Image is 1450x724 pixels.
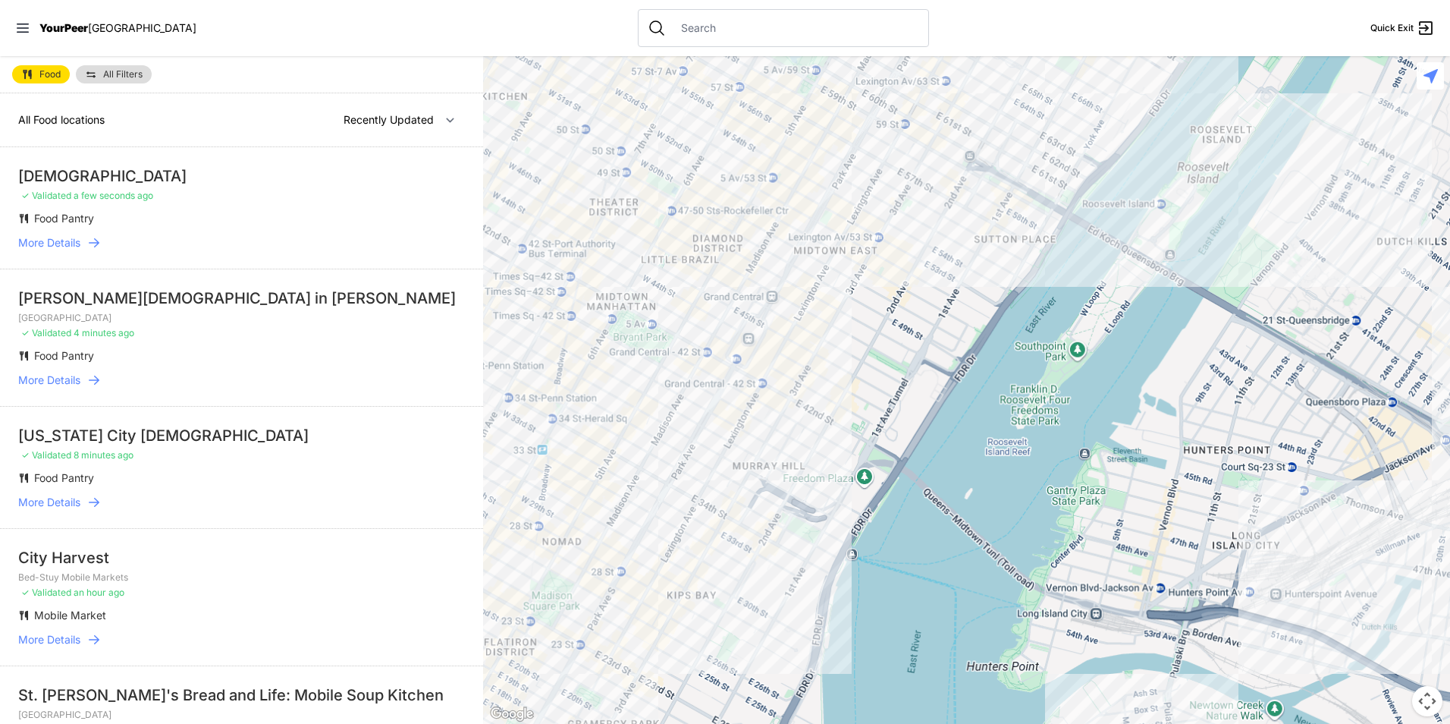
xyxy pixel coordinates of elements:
[1370,19,1435,37] a: Quick Exit
[18,632,80,647] span: More Details
[18,547,465,568] div: City Harvest
[74,327,134,338] span: 4 minutes ago
[74,587,124,598] span: an hour ago
[18,571,465,584] p: Bed-Stuy Mobile Markets
[34,349,94,362] span: Food Pantry
[487,704,537,724] img: Google
[18,709,465,721] p: [GEOGRAPHIC_DATA]
[18,312,465,324] p: [GEOGRAPHIC_DATA]
[34,212,94,225] span: Food Pantry
[18,113,105,126] span: All Food locations
[18,288,465,309] div: [PERSON_NAME][DEMOGRAPHIC_DATA] in [PERSON_NAME]
[21,190,71,201] span: ✓ Validated
[39,24,196,33] a: YourPeer[GEOGRAPHIC_DATA]
[18,495,80,510] span: More Details
[1412,686,1442,716] button: Map camera controls
[88,21,196,34] span: [GEOGRAPHIC_DATA]
[39,70,61,79] span: Food
[76,65,152,83] a: All Filters
[74,449,133,461] span: 8 minutes ago
[34,471,94,484] span: Food Pantry
[21,449,71,461] span: ✓ Validated
[18,495,465,510] a: More Details
[18,373,80,388] span: More Details
[18,235,465,250] a: More Details
[18,235,80,250] span: More Details
[12,65,70,83] a: Food
[1370,22,1414,34] span: Quick Exit
[18,165,465,187] div: [DEMOGRAPHIC_DATA]
[39,21,88,34] span: YourPeer
[18,632,465,647] a: More Details
[672,20,919,36] input: Search
[21,587,71,598] span: ✓ Validated
[18,685,465,706] div: St. [PERSON_NAME]'s Bread and Life: Mobile Soup Kitchen
[74,190,153,201] span: a few seconds ago
[18,373,465,388] a: More Details
[18,425,465,446] div: [US_STATE] City [DEMOGRAPHIC_DATA]
[21,327,71,338] span: ✓ Validated
[103,70,143,79] span: All Filters
[487,704,537,724] a: Open this area in Google Maps (opens a new window)
[34,609,106,622] span: Mobile Market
